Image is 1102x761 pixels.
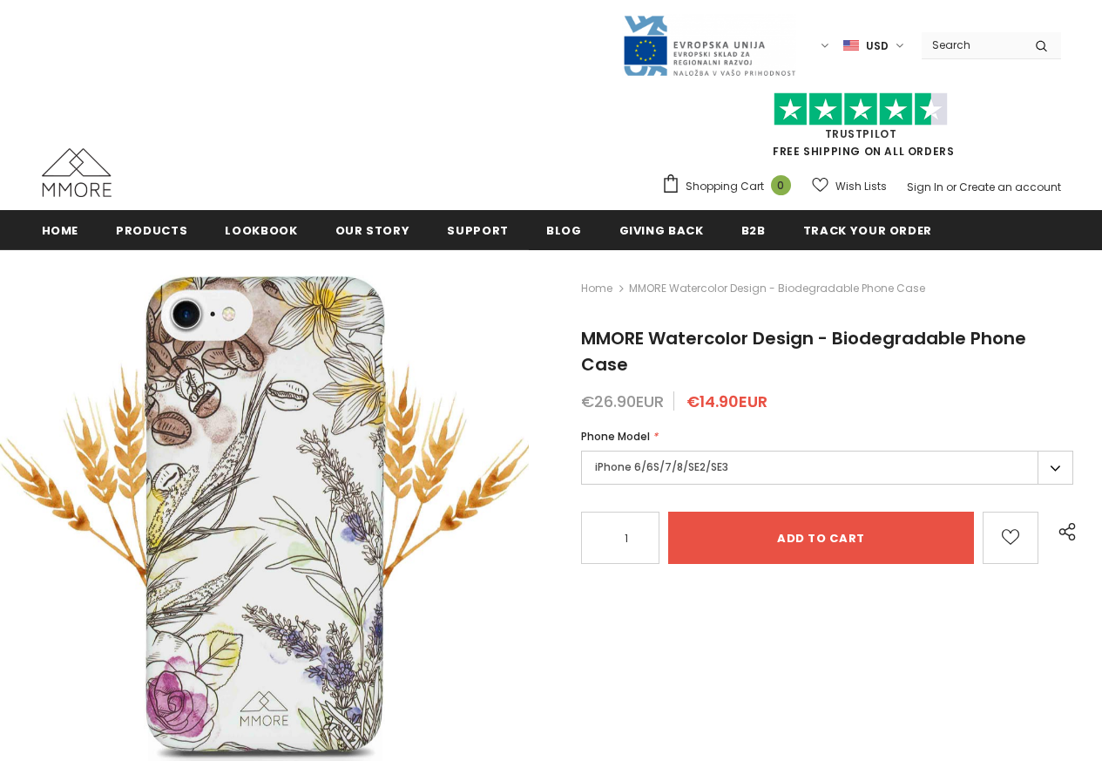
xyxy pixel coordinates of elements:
[835,178,887,195] span: Wish Lists
[622,37,796,52] a: Javni Razpis
[581,326,1026,377] span: MMORE Watercolor Design - Biodegradable Phone Case
[581,429,650,444] span: Phone Model
[774,92,948,126] img: Trust Pilot Stars
[629,278,925,299] span: MMORE Watercolor Design - Biodegradable Phone Case
[825,126,897,141] a: Trustpilot
[447,210,509,249] a: support
[546,210,582,249] a: Blog
[619,222,704,239] span: Giving back
[42,222,79,239] span: Home
[546,222,582,239] span: Blog
[661,173,800,200] a: Shopping Cart 0
[866,37,889,55] span: USD
[225,222,297,239] span: Lookbook
[741,222,766,239] span: B2B
[843,38,859,53] img: USD
[959,180,1061,194] a: Create an account
[581,391,664,412] span: €26.90EUR
[225,210,297,249] a: Lookbook
[686,391,767,412] span: €14.90EUR
[668,512,974,564] input: Add to cart
[771,175,791,195] span: 0
[335,222,410,239] span: Our Story
[661,100,1061,159] span: FREE SHIPPING ON ALL ORDERS
[581,278,612,299] a: Home
[619,210,704,249] a: Giving back
[803,222,932,239] span: Track your order
[686,178,764,195] span: Shopping Cart
[922,32,1022,58] input: Search Site
[116,222,187,239] span: Products
[907,180,943,194] a: Sign In
[946,180,957,194] span: or
[116,210,187,249] a: Products
[741,210,766,249] a: B2B
[42,210,79,249] a: Home
[335,210,410,249] a: Our Story
[42,148,112,197] img: MMORE Cases
[622,14,796,78] img: Javni Razpis
[812,171,887,201] a: Wish Lists
[581,451,1073,485] label: iPhone 6/6S/7/8/SE2/SE3
[447,222,509,239] span: support
[803,210,932,249] a: Track your order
